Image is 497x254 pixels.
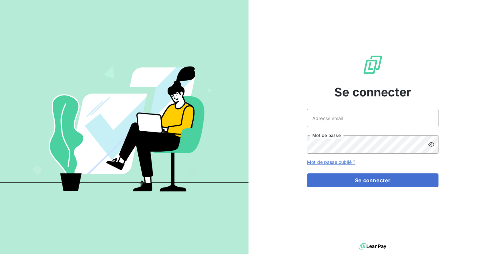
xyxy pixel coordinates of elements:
img: logo [359,241,386,251]
img: Logo LeanPay [362,54,383,75]
button: Se connecter [307,173,438,187]
span: Se connecter [334,83,411,101]
a: Mot de passe oublié ? [307,159,355,165]
input: placeholder [307,109,438,127]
